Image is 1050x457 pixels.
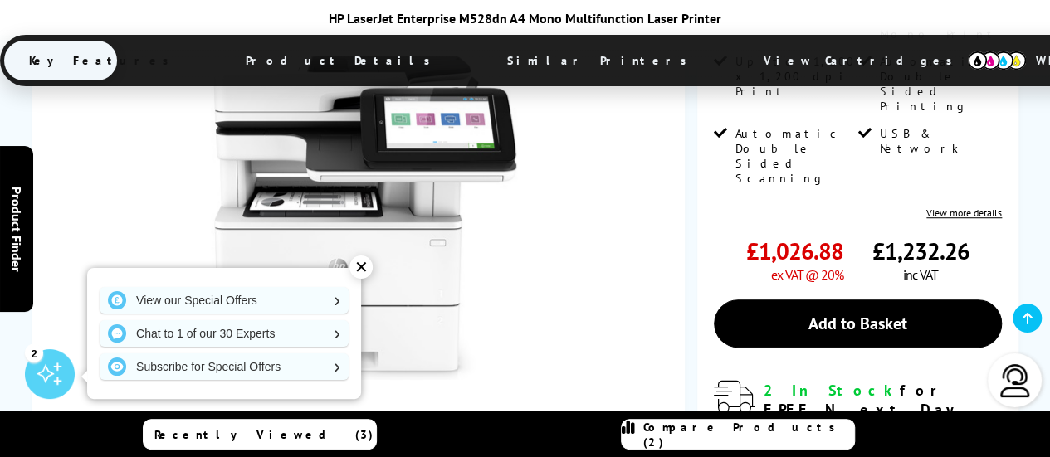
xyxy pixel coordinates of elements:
[714,299,1002,348] a: Add to Basket
[482,41,720,80] span: Similar Printers
[643,420,854,450] span: Compare Products (2)
[879,126,999,156] span: USB & Network
[771,266,843,283] span: ex VAT @ 20%
[735,126,855,186] span: Automatic Double Sided Scanning
[154,427,374,442] span: Recently Viewed (3)
[746,236,843,266] span: £1,026.88
[926,207,1002,219] a: View more details
[143,419,377,450] a: Recently Viewed (3)
[621,419,855,450] a: Compare Products (2)
[8,186,25,271] span: Product Finder
[764,381,900,400] span: 2 In Stock
[349,255,373,279] div: ✕
[221,41,464,80] span: Product Details
[968,51,1026,70] img: cmyk-icon.svg
[739,39,993,82] span: View Cartridges
[100,353,349,380] a: Subscribe for Special Offers
[100,287,349,314] a: View our Special Offers
[903,266,938,283] span: inc VAT
[198,54,523,379] img: HP LaserJet Enterprise M528dn
[100,320,349,347] a: Chat to 1 of our 30 Experts
[999,364,1032,397] img: user-headset-light.svg
[4,41,203,80] span: Key Features
[872,236,969,266] span: £1,232.26
[25,343,43,362] div: 2
[764,381,1002,438] div: for FREE Next Day Delivery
